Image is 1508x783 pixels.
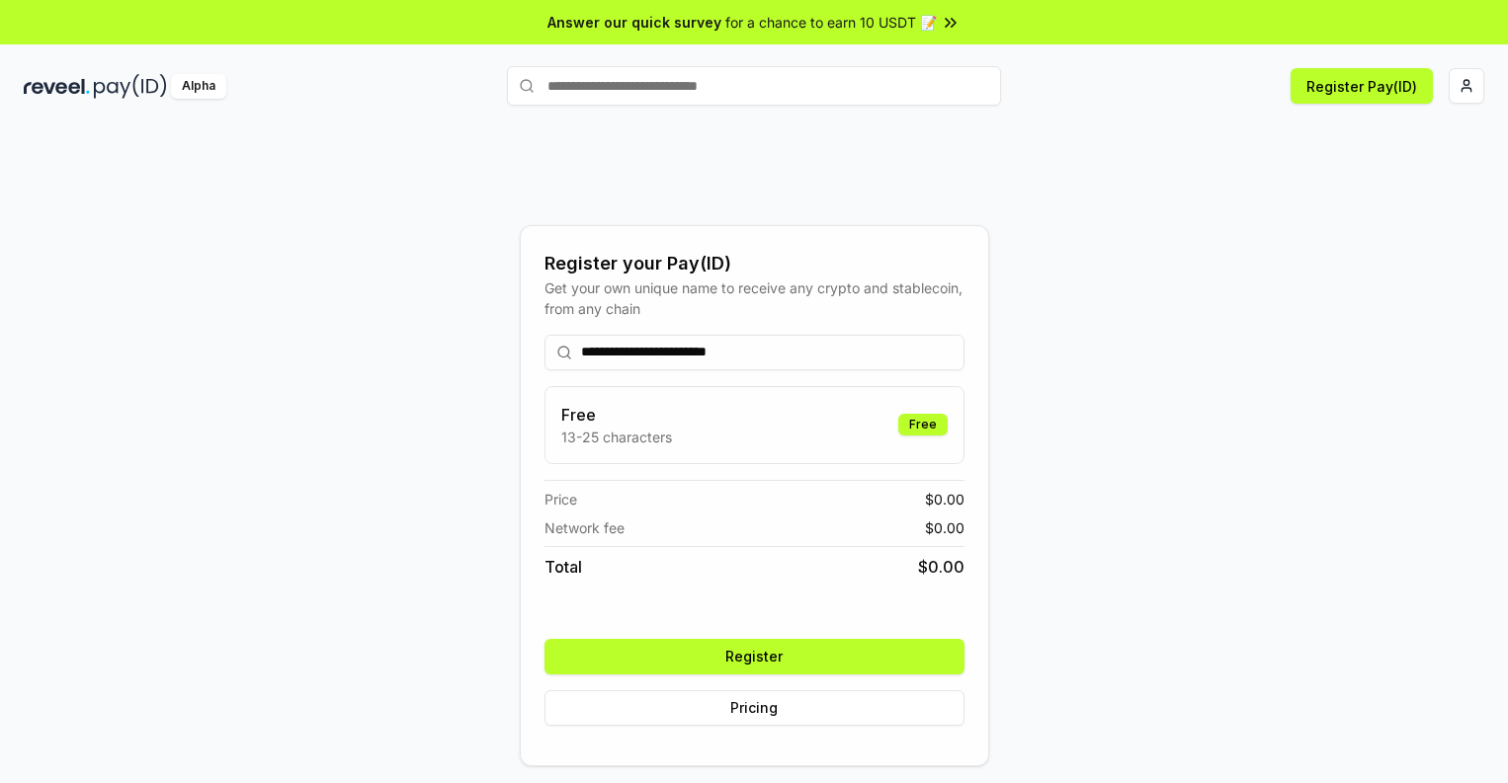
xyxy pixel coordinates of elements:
[561,427,672,447] p: 13-25 characters
[171,74,226,99] div: Alpha
[545,639,964,674] button: Register
[925,489,964,509] span: $ 0.00
[545,277,964,319] div: Get your own unique name to receive any crypto and stablecoin, from any chain
[545,250,964,277] div: Register your Pay(ID)
[561,403,672,427] h3: Free
[545,690,964,726] button: Pricing
[918,555,964,579] span: $ 0.00
[725,12,937,33] span: for a chance to earn 10 USDT 📝
[24,74,90,99] img: reveel_dark
[925,517,964,538] span: $ 0.00
[547,12,721,33] span: Answer our quick survey
[94,74,167,99] img: pay_id
[898,414,948,435] div: Free
[1291,68,1433,104] button: Register Pay(ID)
[545,517,625,538] span: Network fee
[545,489,577,509] span: Price
[545,555,582,579] span: Total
